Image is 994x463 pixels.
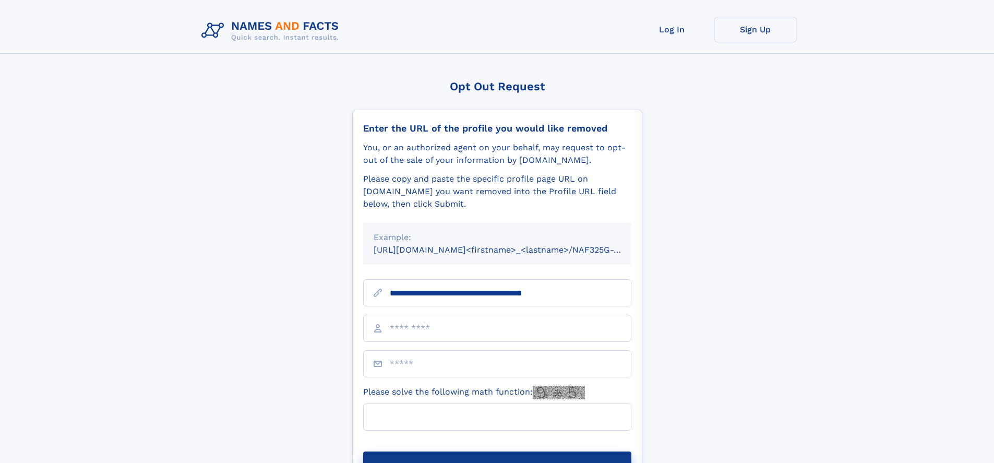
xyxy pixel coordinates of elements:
small: [URL][DOMAIN_NAME]<firstname>_<lastname>/NAF325G-xxxxxxxx [374,245,651,255]
div: Opt Out Request [352,80,642,93]
label: Please solve the following math function: [363,386,585,399]
a: Log In [630,17,714,42]
div: Please copy and paste the specific profile page URL on [DOMAIN_NAME] you want removed into the Pr... [363,173,631,210]
div: Enter the URL of the profile you would like removed [363,123,631,134]
div: Example: [374,231,621,244]
a: Sign Up [714,17,797,42]
div: You, or an authorized agent on your behalf, may request to opt-out of the sale of your informatio... [363,141,631,167]
img: Logo Names and Facts [197,17,348,45]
